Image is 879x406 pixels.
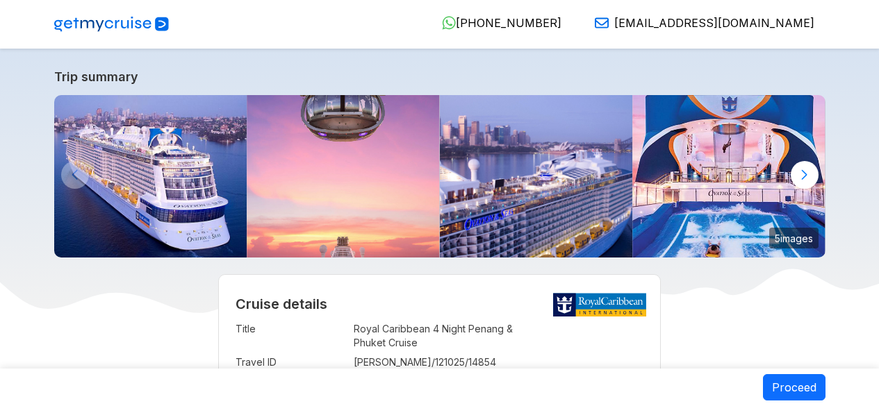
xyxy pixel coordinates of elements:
[347,319,354,353] td: :
[456,16,561,30] span: [PHONE_NUMBER]
[54,69,825,84] a: Trip summary
[236,319,347,353] td: Title
[354,353,644,372] td: [PERSON_NAME]/121025/14854
[236,296,644,312] h2: Cruise details
[632,95,825,257] img: ovation-of-the-seas-flowrider-sunset.jpg
[584,16,814,30] a: [EMAIL_ADDRESS][DOMAIN_NAME]
[763,374,825,400] button: Proceed
[442,16,456,30] img: WhatsApp
[236,353,347,372] td: Travel ID
[614,16,814,30] span: [EMAIL_ADDRESS][DOMAIN_NAME]
[347,353,354,372] td: :
[54,95,247,257] img: ovation-exterior-back-aerial-sunset-port-ship.jpg
[354,319,644,353] td: Royal Caribbean 4 Night Penang & Phuket Cruise
[431,16,561,30] a: [PHONE_NUMBER]
[769,228,819,248] small: 5 images
[440,95,633,257] img: ovation-of-the-seas-departing-from-sydney.jpg
[247,95,440,257] img: north-star-sunset-ovation-of-the-seas.jpg
[595,16,609,30] img: Email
